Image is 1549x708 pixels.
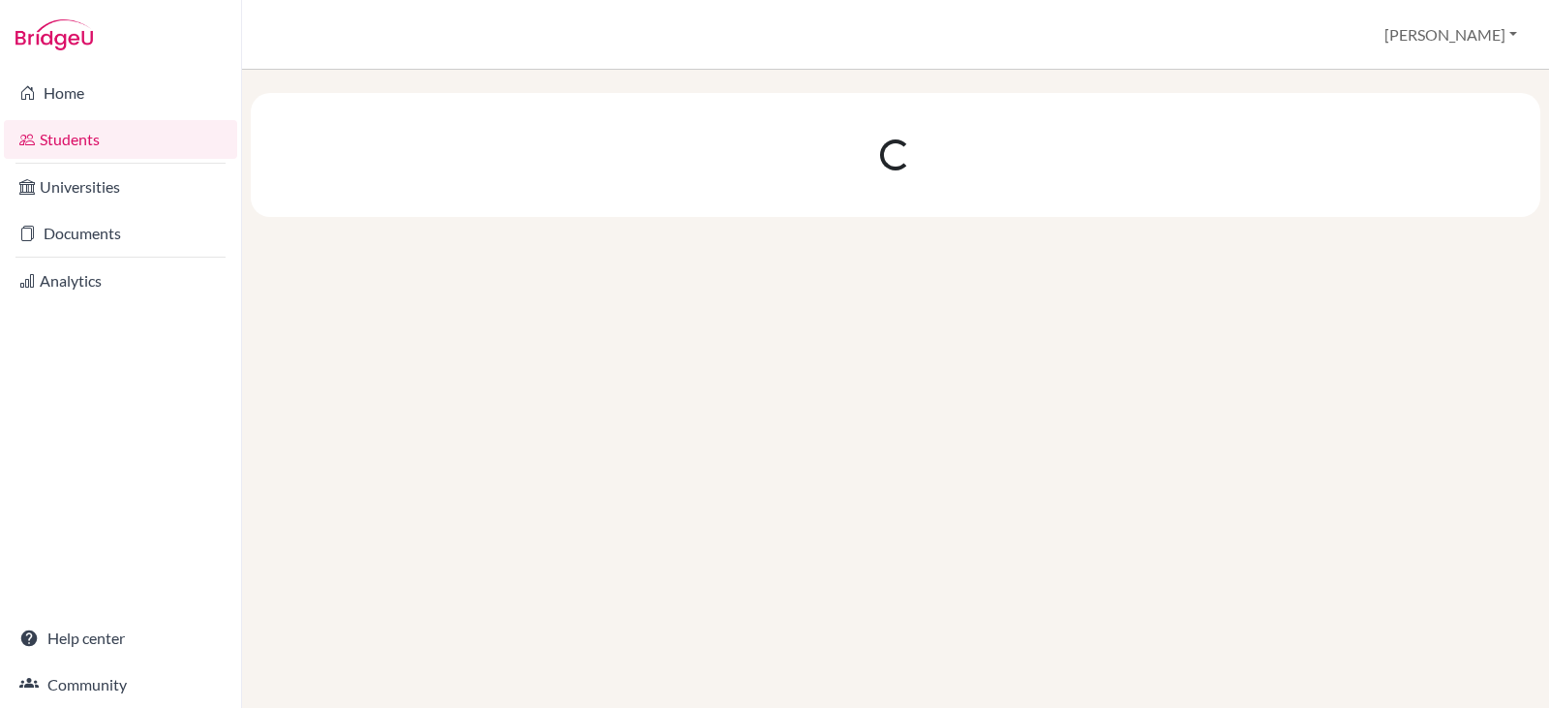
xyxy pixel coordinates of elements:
[4,665,237,704] a: Community
[15,19,93,50] img: Bridge-U
[4,120,237,159] a: Students
[1376,16,1526,53] button: [PERSON_NAME]
[4,262,237,300] a: Analytics
[4,214,237,253] a: Documents
[4,74,237,112] a: Home
[4,619,237,658] a: Help center
[4,168,237,206] a: Universities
